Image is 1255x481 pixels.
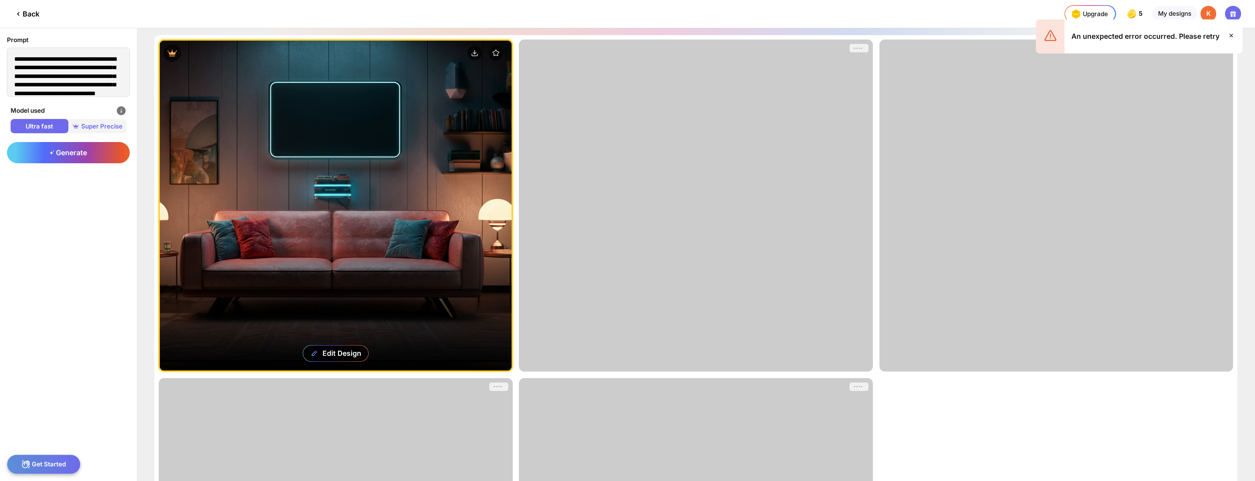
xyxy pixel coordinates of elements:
div: An unexpected error occurred. Please retry [1071,31,1220,42]
div: Model used [11,105,127,116]
div: Get Started [7,455,80,474]
div: K [1201,6,1216,22]
span: Ultra fast [11,122,68,131]
div: Back [14,10,39,18]
span: Super Precise [68,122,126,131]
div: My designs [1153,6,1197,22]
div: Edit Design [323,349,361,358]
span: Generate [50,148,87,157]
img: upgrade-nav-btn-icon.gif [1069,7,1083,21]
div: Upgrade [1069,7,1108,21]
span: 5 [1139,10,1144,17]
div: Prompt [7,35,130,45]
img: 4mUVZZZSVdzwCqXOeimBedLwAAAABJRU5ErkJggg== [1043,28,1058,43]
